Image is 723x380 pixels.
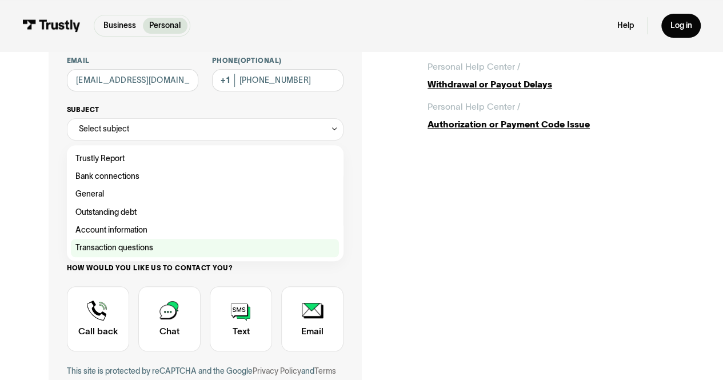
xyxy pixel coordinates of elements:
[143,18,187,34] a: Personal
[661,14,701,37] a: Log in
[97,18,142,34] a: Business
[428,100,520,113] div: Personal Help Center /
[670,21,692,31] div: Log in
[75,170,139,183] span: Bank connections
[75,187,104,201] span: General
[67,69,199,91] input: alex@mail.com
[75,223,147,237] span: Account information
[428,60,674,91] a: Personal Help Center /Withdrawal or Payout Delays
[238,57,282,64] span: (Optional)
[67,118,344,141] div: Select subject
[67,141,344,261] nav: Select subject
[75,241,153,254] span: Transaction questions
[103,20,136,32] p: Business
[428,118,674,131] div: Authorization or Payment Code Issue
[212,56,344,65] label: Phone
[22,19,81,31] img: Trustly Logo
[79,122,129,135] div: Select subject
[149,20,181,32] p: Personal
[67,56,199,65] label: Email
[75,152,125,165] span: Trustly Report
[428,100,674,131] a: Personal Help Center /Authorization or Payment Code Issue
[253,367,301,375] a: Privacy Policy
[212,69,344,91] input: (555) 555-5555
[67,105,344,114] label: Subject
[75,206,137,219] span: Outstanding debt
[67,263,344,273] label: How would you like us to contact you?
[428,60,520,73] div: Personal Help Center /
[617,21,634,31] a: Help
[428,78,674,91] div: Withdrawal or Payout Delays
